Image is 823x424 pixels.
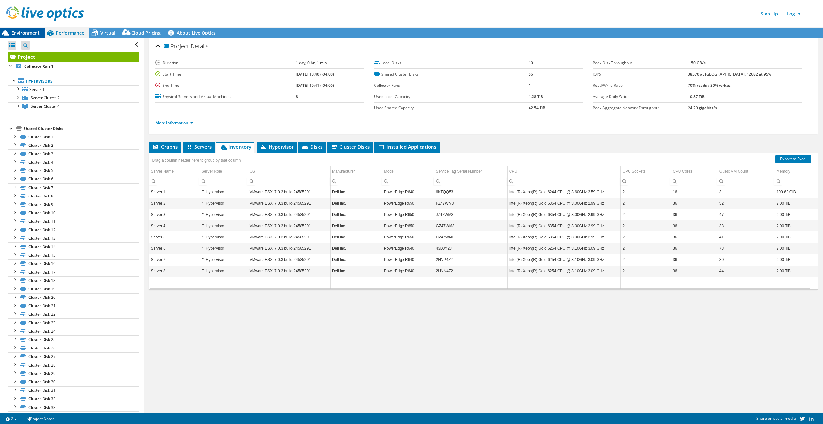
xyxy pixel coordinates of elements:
td: Column CPU Cores, Value 16 [671,187,718,198]
a: Cluster Disk 5 [8,167,139,175]
span: Project [164,43,189,50]
td: Column Manufacturer, Value Dell Inc. [330,232,382,243]
div: Shared Cluster Disks [24,125,139,133]
td: Column Model, Value PowerEdge R650 [382,232,434,243]
b: 56 [529,71,533,77]
a: Hypervisors [8,77,139,85]
a: Cluster Disk 24 [8,327,139,335]
b: Collector Run 1 [24,64,53,69]
td: Column CPU, Value Intel(R) Xeon(R) Gold 6254 CPU @ 3.10GHz 3.09 GHz [507,254,621,266]
a: Cluster Disk 29 [8,369,139,378]
td: Column OS, Value VMware ESXi 7.0.3 build-24585291 [248,198,330,209]
a: Cluster Disk 34 [8,411,139,420]
td: Service Tag Serial Number Column [434,166,507,177]
td: Column CPU, Value Intel(R) Xeon(R) Gold 6244 CPU @ 3.60GHz 3.59 GHz [507,187,621,198]
td: Column OS, Value VMware ESXi 7.0.3 build-24585291 [248,254,330,266]
td: Column Memory, Filter cell [775,177,818,186]
a: Cluster Disk 20 [8,293,139,302]
td: Column CPU Sockets, Value 2 [621,187,671,198]
td: Column Server Role, Value Hypervisor [200,220,248,232]
td: Column Memory, Value 2.00 TiB [775,220,818,232]
b: 38570 at [GEOGRAPHIC_DATA], 12682 at 95% [688,71,771,77]
div: Hypervisor [202,188,246,196]
label: Used Shared Capacity [374,105,529,111]
td: Column OS, Value VMware ESXi 7.0.3 build-24585291 [248,220,330,232]
label: Local Disks [374,60,529,66]
td: CPU Sockets Column [621,166,671,177]
span: Server Cluster 2 [31,95,60,101]
td: Manufacturer Column [330,166,382,177]
td: Column CPU Sockets, Value 2 [621,209,671,220]
a: Cluster Disk 11 [8,217,139,226]
a: Cluster Disk 17 [8,268,139,276]
td: Column Guest VM Count, Value 38 [718,220,775,232]
td: Column Guest VM Count, Value 47 [718,209,775,220]
td: Column Server Name, Value Server 2 [149,198,200,209]
td: Column Memory, Value 2.00 TiB [775,198,818,209]
span: Inventory [220,144,251,150]
td: Column Manufacturer, Value Dell Inc. [330,198,382,209]
label: Peak Aggregate Network Throughput [593,105,688,111]
a: Export to Excel [775,155,811,163]
td: Column Memory, Value 190.62 GiB [775,187,818,198]
td: Column Memory, Value 2.00 TiB [775,254,818,266]
td: Guest VM Count Column [718,166,775,177]
b: 1.50 GB/s [688,60,706,66]
span: Installed Applications [378,144,436,150]
b: 10 [529,60,533,66]
label: End Time [155,82,296,89]
a: Cluster Disk 27 [8,352,139,361]
td: Column Guest VM Count, Value 41 [718,232,775,243]
td: Column Memory, Value 2.00 TiB [775,209,818,220]
a: Cluster Disk 16 [8,259,139,268]
span: Disks [302,144,322,150]
td: Column Manufacturer, Value Dell Inc. [330,243,382,254]
td: Column Model, Value PowerEdge R650 [382,198,434,209]
b: 70% reads / 30% writes [688,83,731,88]
a: Server 1 [8,85,139,94]
td: Column Service Tag Serial Number, Value FZ47WM3 [434,198,507,209]
a: Cluster Disk 21 [8,302,139,310]
div: Drag a column header here to group by that column [151,156,243,165]
a: Cluster Disk 18 [8,276,139,285]
span: Share on social media [756,416,796,421]
a: Cluster Disk 31 [8,386,139,395]
a: Cluster Disk 4 [8,158,139,167]
label: IOPS [593,71,688,77]
td: Column Model, Value PowerEdge R650 [382,220,434,232]
td: Column Server Name, Value Server 7 [149,254,200,266]
td: Column CPU Sockets, Value 2 [621,232,671,243]
td: Column Server Name, Value Server 8 [149,266,200,277]
td: Column Memory, Value 2.00 TiB [775,266,818,277]
td: Column CPU, Value Intel(R) Xeon(R) Gold 6254 CPU @ 3.10GHz 3.09 GHz [507,243,621,254]
td: Column OS, Value VMware ESXi 7.0.3 build-24585291 [248,266,330,277]
td: Column Guest VM Count, Value 3 [718,187,775,198]
td: Column CPU Cores, Value 36 [671,254,718,266]
td: Column CPU Cores, Value 36 [671,209,718,220]
label: Used Local Capacity [374,94,529,100]
a: Project [8,52,139,62]
td: Column Manufacturer, Value Dell Inc. [330,220,382,232]
a: Server Cluster 2 [8,94,139,102]
label: Peak Disk Throughput [593,60,688,66]
a: Cluster Disk 19 [8,285,139,293]
a: Cluster Disk 12 [8,226,139,234]
td: Column OS, Value VMware ESXi 7.0.3 build-24585291 [248,187,330,198]
td: CPU Cores Column [671,166,718,177]
a: Cluster Disk 23 [8,318,139,327]
b: 1 [529,83,531,88]
a: Cluster Disk 26 [8,344,139,352]
div: Hypervisor [202,245,246,252]
td: Column Model, Value PowerEdge R640 [382,254,434,266]
div: Hypervisor [202,211,246,218]
b: [DATE] 10:40 (-04:00) [296,71,334,77]
div: Guest VM Count [719,167,748,175]
span: Server Cluster 4 [31,104,60,109]
td: Column Model, Value PowerEdge R640 [382,243,434,254]
td: Column Server Role, Value Hypervisor [200,198,248,209]
div: Model [384,167,395,175]
div: Hypervisor [202,222,246,230]
td: Column Guest VM Count, Value 73 [718,243,775,254]
td: Column Server Role, Value Hypervisor [200,209,248,220]
td: Column CPU, Value Intel(R) Xeon(R) Gold 6254 CPU @ 3.10GHz 3.09 GHz [507,266,621,277]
